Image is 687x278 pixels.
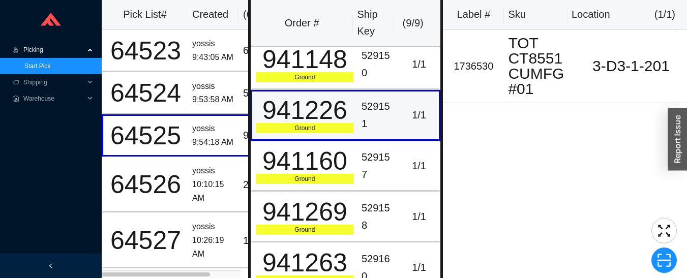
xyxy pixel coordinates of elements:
[654,6,675,23] div: ( 1 / 1 )
[256,72,353,82] div: Ground
[362,98,395,132] div: 529151
[508,36,571,97] div: TOT CT8551CUMFG#01
[362,200,395,234] div: 529158
[192,122,235,136] div: yossis
[192,80,235,94] div: yossis
[397,15,429,32] div: ( 9 / 9 )
[23,90,84,107] span: Warehouse
[192,178,235,205] div: 10:10:15 AM
[23,74,84,90] span: Shipping
[403,56,435,73] div: 1 / 1
[403,107,435,123] div: 1 / 1
[48,263,54,269] span: left
[107,228,184,253] div: 64527
[192,51,235,65] div: 9:43:05 AM
[192,164,235,178] div: yossis
[256,174,353,184] div: Ground
[256,250,353,275] div: 941263
[256,225,353,235] div: Ground
[256,148,353,174] div: 941160
[107,123,184,148] div: 64525
[192,37,235,51] div: yossis
[243,232,274,249] div: 1 / 1
[652,253,676,268] span: scan
[362,149,395,183] div: 529157
[572,6,610,23] div: Location
[651,248,677,273] button: scan
[107,80,184,106] div: 64524
[243,127,274,144] div: 9 / 16
[403,158,435,174] div: 1 / 1
[243,42,274,59] div: 6 / 6
[652,223,676,238] span: fullscreen
[403,259,435,276] div: 1 / 1
[192,93,235,107] div: 9:53:58 AM
[256,123,353,133] div: Ground
[243,6,276,23] div: ( 6 )
[192,136,235,149] div: 9:54:18 AM
[256,47,353,72] div: 941148
[403,208,435,225] div: 1 / 1
[256,98,353,123] div: 941226
[107,172,184,197] div: 64526
[192,220,235,234] div: yossis
[243,176,274,193] div: 2 / 3
[362,47,395,81] div: 529150
[579,58,683,74] div: 3-D3-1-201
[447,58,500,75] div: 1736530
[256,199,353,225] div: 941269
[23,42,84,58] span: Picking
[651,218,677,243] button: fullscreen
[243,85,274,102] div: 5 / 41
[192,234,235,261] div: 10:26:19 AM
[24,63,50,70] a: Start Pick
[107,38,184,64] div: 64523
